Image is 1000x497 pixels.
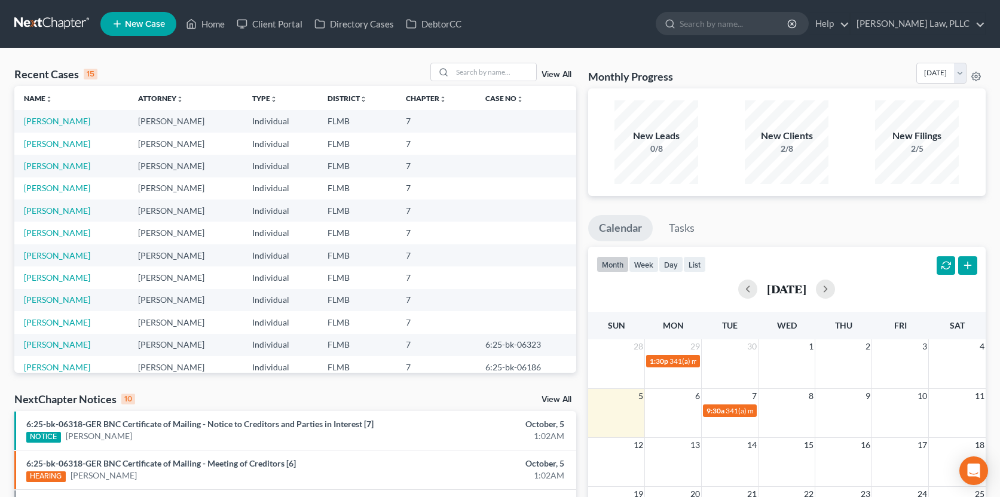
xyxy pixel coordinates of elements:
[14,67,97,81] div: Recent Cases
[396,200,476,222] td: 7
[396,133,476,155] td: 7
[745,129,828,143] div: New Clients
[24,94,53,103] a: Nameunfold_more
[138,94,184,103] a: Attorneyunfold_more
[24,339,90,349] a: [PERSON_NAME]
[396,334,476,356] td: 7
[26,458,296,468] a: 6:25-bk-06318-GER BNC Certificate of Mailing - Meeting of Creditors [6]
[808,389,815,403] span: 8
[180,13,231,35] a: Home
[24,294,90,305] a: [PERSON_NAME]
[608,320,625,330] span: Sun
[24,183,90,193] a: [PERSON_NAME]
[751,389,758,403] span: 7
[974,389,986,403] span: 11
[680,13,789,35] input: Search by name...
[129,289,243,311] td: [PERSON_NAME]
[71,470,137,481] a: [PERSON_NAME]
[542,70,571,79] a: View All
[243,133,318,155] td: Individual
[24,116,90,126] a: [PERSON_NAME]
[746,438,758,452] span: 14
[637,389,644,403] span: 5
[689,339,701,354] span: 29
[650,357,668,366] span: 1:30p
[632,339,644,354] span: 28
[452,63,536,81] input: Search by name...
[24,161,90,171] a: [PERSON_NAME]
[318,334,396,356] td: FLMB
[894,320,907,330] span: Fri
[396,356,476,378] td: 7
[663,320,684,330] span: Mon
[308,13,400,35] a: Directory Cases
[243,222,318,244] td: Individual
[66,430,132,442] a: [PERSON_NAME]
[252,94,277,103] a: Typeunfold_more
[864,389,871,403] span: 9
[803,438,815,452] span: 15
[476,356,576,378] td: 6:25-bk-06186
[542,395,571,404] a: View All
[84,69,97,79] div: 15
[950,320,965,330] span: Sat
[129,200,243,222] td: [PERSON_NAME]
[707,406,724,415] span: 9:30a
[835,320,852,330] span: Thu
[318,110,396,132] td: FLMB
[318,133,396,155] td: FLMB
[921,339,928,354] span: 3
[243,266,318,289] td: Individual
[129,334,243,356] td: [PERSON_NAME]
[243,177,318,200] td: Individual
[14,392,135,406] div: NextChapter Notices
[851,13,985,35] a: [PERSON_NAME] Law, PLLC
[129,110,243,132] td: [PERSON_NAME]
[243,155,318,177] td: Individual
[26,419,374,429] a: 6:25-bk-06318-GER BNC Certificate of Mailing - Notice to Creditors and Parties in Interest [7]
[24,205,90,216] a: [PERSON_NAME]
[808,339,815,354] span: 1
[393,470,564,481] div: 1:02AM
[588,215,653,241] a: Calendar
[129,155,243,177] td: [PERSON_NAME]
[396,244,476,266] td: 7
[588,69,673,84] h3: Monthly Progress
[689,438,701,452] span: 13
[176,96,184,103] i: unfold_more
[243,334,318,356] td: Individual
[243,289,318,311] td: Individual
[24,317,90,327] a: [PERSON_NAME]
[875,143,959,155] div: 2/5
[129,177,243,200] td: [PERSON_NAME]
[875,129,959,143] div: New Filings
[129,133,243,155] td: [PERSON_NAME]
[746,339,758,354] span: 30
[669,357,785,366] span: 341(a) meeting for [PERSON_NAME]
[726,406,841,415] span: 341(a) meeting for [PERSON_NAME]
[24,139,90,149] a: [PERSON_NAME]
[318,200,396,222] td: FLMB
[916,389,928,403] span: 10
[476,334,576,356] td: 6:25-bk-06323
[318,356,396,378] td: FLMB
[745,143,828,155] div: 2/8
[243,311,318,333] td: Individual
[125,20,165,29] span: New Case
[129,244,243,266] td: [PERSON_NAME]
[121,394,135,404] div: 10
[694,389,701,403] span: 6
[396,222,476,244] td: 7
[26,471,66,482] div: HEARING
[396,266,476,289] td: 7
[231,13,308,35] a: Client Portal
[864,339,871,354] span: 2
[959,456,988,485] div: Open Intercom Messenger
[485,94,524,103] a: Case Nounfold_more
[393,458,564,470] div: October, 5
[243,110,318,132] td: Individual
[24,228,90,238] a: [PERSON_NAME]
[722,320,738,330] span: Tue
[614,129,698,143] div: New Leads
[360,96,367,103] i: unfold_more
